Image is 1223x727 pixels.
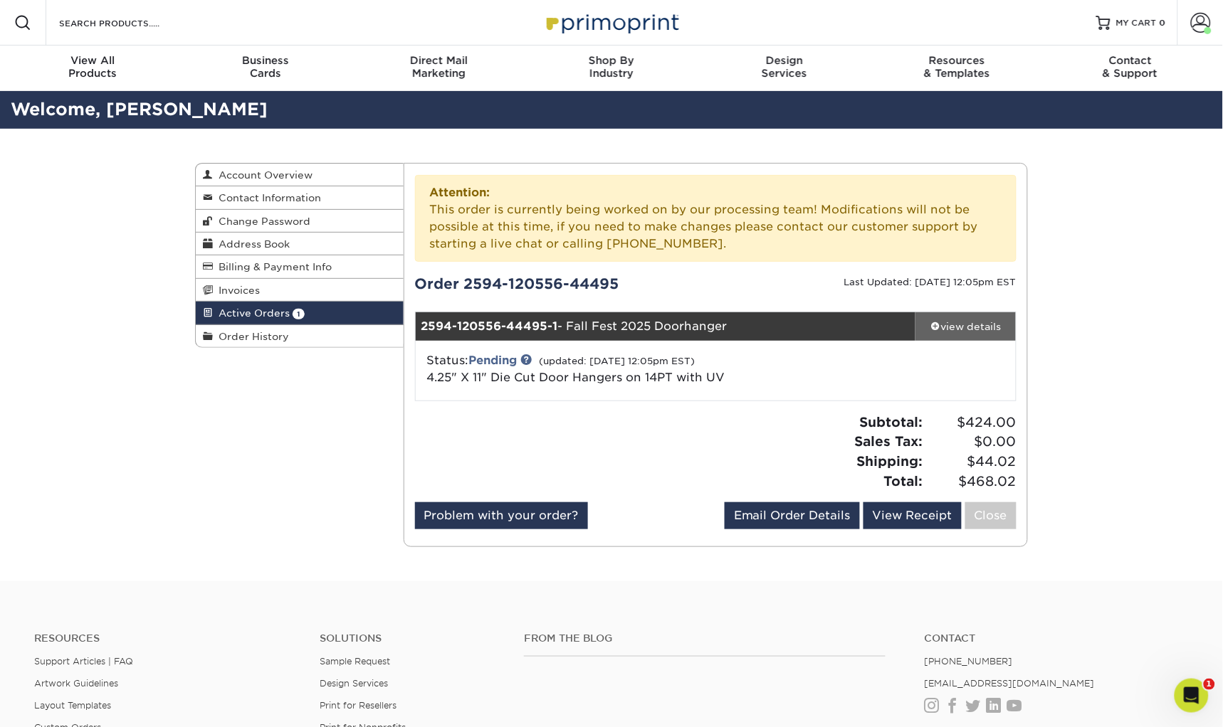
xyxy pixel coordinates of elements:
[320,700,397,711] a: Print for Resellers
[415,502,588,529] a: Problem with your order?
[196,279,404,302] a: Invoices
[352,46,525,91] a: Direct MailMarketing
[196,325,404,347] a: Order History
[698,46,871,91] a: DesignServices
[928,432,1017,452] span: $0.00
[213,216,310,227] span: Change Password
[469,354,518,367] a: Pending
[179,54,352,80] div: Cards
[1116,17,1157,29] span: MY CART
[924,632,1189,644] a: Contact
[213,192,321,203] span: Contact Information
[928,413,1017,433] span: $424.00
[6,54,179,67] span: View All
[213,261,332,272] span: Billing & Payment Info
[196,164,404,186] a: Account Overview
[928,472,1017,492] span: $468.02
[525,54,698,67] span: Shop By
[884,473,923,489] strong: Total:
[179,46,352,91] a: BusinessCards
[1044,54,1217,67] span: Contact
[58,14,196,31] input: SEARCH PRODUCTS.....
[421,319,558,333] strong: 2594-120556-44495-1
[415,175,1017,262] div: This order is currently being worked on by our processing team! Modifications will not be possibl...
[352,54,525,67] span: Direct Mail
[34,656,133,667] a: Support Articles | FAQ
[34,678,118,689] a: Artwork Guidelines
[404,273,716,294] div: Order 2594-120556-44495
[540,356,696,366] small: (updated: [DATE] 12:05pm EST)
[525,46,698,91] a: Shop ByIndustry
[1044,46,1217,91] a: Contact& Support
[915,319,1016,334] div: view details
[320,632,503,644] h4: Solutions
[871,54,1044,80] div: & Templates
[524,632,886,644] h4: From the Blog
[34,632,299,644] h4: Resources
[1175,679,1209,713] iframe: Intercom live chat
[525,54,698,80] div: Industry
[1044,54,1217,80] div: & Support
[698,54,871,67] span: Design
[915,312,1016,341] a: view details
[196,186,404,209] a: Contact Information
[416,352,816,386] div: Status:
[213,285,260,296] span: Invoices
[6,54,179,80] div: Products
[213,169,313,181] span: Account Overview
[965,502,1017,529] a: Close
[213,331,289,342] span: Order History
[416,312,916,341] div: - Fall Fest 2025 Doorhanger
[213,238,290,250] span: Address Book
[844,277,1017,287] small: Last Updated: [DATE] 12:05pm EST
[196,210,404,233] a: Change Password
[4,684,121,722] iframe: Google Customer Reviews
[860,414,923,430] strong: Subtotal:
[196,255,404,278] a: Billing & Payment Info
[179,54,352,67] span: Business
[196,302,404,324] a: Active Orders 1
[6,46,179,91] a: View AllProducts
[320,678,389,689] a: Design Services
[293,309,305,319] span: 1
[725,502,860,529] a: Email Order Details
[1204,679,1215,690] span: 1
[928,452,1017,472] span: $44.02
[871,54,1044,67] span: Resources
[924,678,1094,689] a: [EMAIL_ADDRESS][DOMAIN_NAME]
[196,233,404,255] a: Address Book
[427,371,725,384] a: 4.25" X 11" Die Cut Door Hangers on 14PT with UV
[924,656,1012,667] a: [PHONE_NUMBER]
[864,502,962,529] a: View Receipt
[213,307,290,319] span: Active Orders
[430,186,490,199] strong: Attention:
[540,7,683,38] img: Primoprint
[1160,18,1166,28] span: 0
[352,54,525,80] div: Marketing
[857,453,923,469] strong: Shipping:
[855,433,923,449] strong: Sales Tax:
[698,54,871,80] div: Services
[871,46,1044,91] a: Resources& Templates
[320,656,391,667] a: Sample Request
